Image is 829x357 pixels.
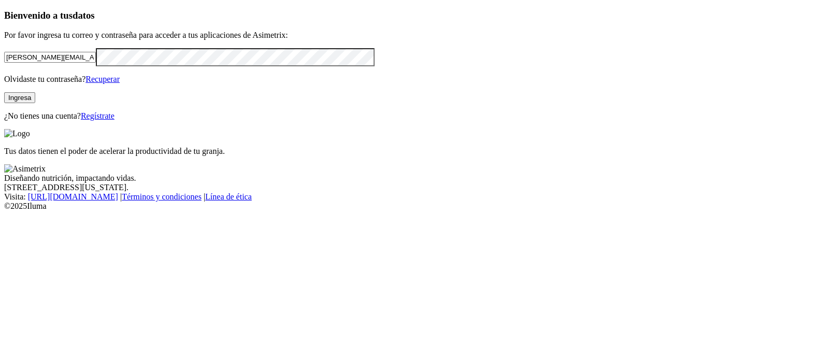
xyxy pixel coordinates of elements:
[4,164,46,174] img: Asimetrix
[4,111,825,121] p: ¿No tienes una cuenta?
[122,192,202,201] a: Términos y condiciones
[81,111,115,120] a: Regístrate
[4,202,825,211] div: © 2025 Iluma
[4,183,825,192] div: [STREET_ADDRESS][US_STATE].
[4,52,96,63] input: Tu correo
[4,31,825,40] p: Por favor ingresa tu correo y contraseña para acceder a tus aplicaciones de Asimetrix:
[4,147,825,156] p: Tus datos tienen el poder de acelerar la productividad de tu granja.
[4,174,825,183] div: Diseñando nutrición, impactando vidas.
[85,75,120,83] a: Recuperar
[73,10,95,21] span: datos
[4,192,825,202] div: Visita : | |
[4,129,30,138] img: Logo
[4,75,825,84] p: Olvidaste tu contraseña?
[205,192,252,201] a: Línea de ética
[28,192,118,201] a: [URL][DOMAIN_NAME]
[4,10,825,21] h3: Bienvenido a tus
[4,92,35,103] button: Ingresa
